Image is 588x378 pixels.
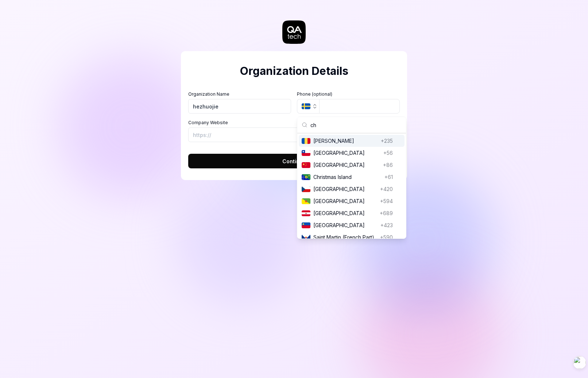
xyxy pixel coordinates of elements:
[313,137,378,145] span: [PERSON_NAME]
[313,149,380,157] span: [GEOGRAPHIC_DATA]
[383,149,393,157] span: +56
[297,91,400,98] label: Phone (optional)
[313,197,377,205] span: [GEOGRAPHIC_DATA]
[313,221,378,229] span: [GEOGRAPHIC_DATA]
[380,233,393,241] span: +590
[380,197,393,205] span: +594
[313,233,377,241] span: Saint Martin (French Part)
[310,117,402,133] input: Search country...
[384,173,393,181] span: +61
[380,221,393,229] span: +423
[383,161,393,169] span: +86
[188,154,400,168] button: Continue
[313,161,380,169] span: [GEOGRAPHIC_DATA]
[380,209,393,217] span: +689
[297,133,406,238] div: Suggestions
[282,157,306,165] span: Continue
[313,173,382,181] span: Christmas Island
[188,91,291,98] label: Organization Name
[188,63,400,79] h2: Organization Details
[380,185,393,193] span: +420
[381,137,393,145] span: +235
[188,119,400,126] label: Company Website
[188,127,400,142] input: https://
[313,209,377,217] span: [GEOGRAPHIC_DATA]
[313,185,377,193] span: [GEOGRAPHIC_DATA]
